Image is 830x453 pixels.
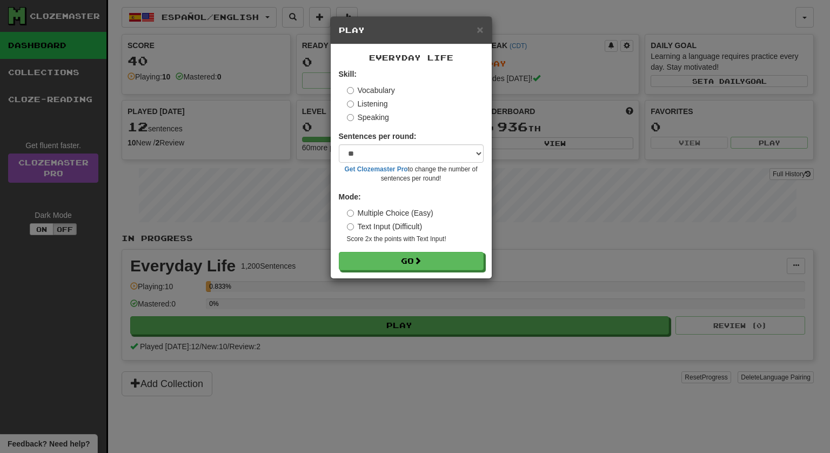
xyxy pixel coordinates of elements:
[347,112,389,123] label: Speaking
[347,208,433,218] label: Multiple Choice (Easy)
[339,131,417,142] label: Sentences per round:
[347,223,354,230] input: Text Input (Difficult)
[345,165,408,173] a: Get Clozemaster Pro
[339,165,484,183] small: to change the number of sentences per round!
[477,23,483,36] span: ×
[347,85,395,96] label: Vocabulary
[347,210,354,217] input: Multiple Choice (Easy)
[339,25,484,36] h5: Play
[347,87,354,94] input: Vocabulary
[339,192,361,201] strong: Mode:
[339,252,484,270] button: Go
[347,221,423,232] label: Text Input (Difficult)
[347,114,354,121] input: Speaking
[347,235,484,244] small: Score 2x the points with Text Input !
[369,53,453,62] span: Everyday Life
[477,24,483,35] button: Close
[347,101,354,108] input: Listening
[339,70,357,78] strong: Skill:
[347,98,388,109] label: Listening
